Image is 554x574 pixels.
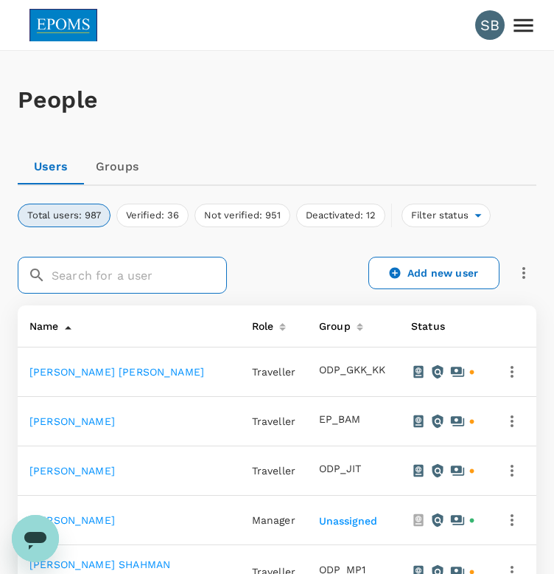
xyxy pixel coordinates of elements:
[252,465,295,477] span: Traveller
[18,86,536,114] h1: People
[296,204,385,227] button: Deactivated: 12
[18,204,111,227] button: Total users: 987
[29,415,115,427] a: [PERSON_NAME]
[319,364,385,376] button: ODP_GKK_KK
[402,204,491,227] div: Filter status
[313,311,351,335] div: Group
[319,414,360,426] button: EP_BAM
[252,366,295,378] span: Traveller
[24,311,59,335] div: Name
[29,465,115,477] a: [PERSON_NAME]
[18,149,84,184] a: Users
[402,209,474,223] span: Filter status
[475,10,505,40] div: SB
[252,514,295,526] span: Manager
[319,463,361,475] button: ODP_JIT
[52,257,227,294] input: Search for a user
[252,415,295,427] span: Traveller
[194,204,290,227] button: Not verified: 951
[84,149,150,184] a: Groups
[368,257,499,289] a: Add new user
[319,516,380,528] button: Unassigned
[29,366,204,378] a: [PERSON_NAME] [PERSON_NAME]
[116,204,189,227] button: Verified: 36
[29,9,97,41] img: EPOMS SDN BHD
[29,514,115,526] a: [PERSON_NAME]
[246,311,274,335] div: Role
[399,305,488,347] th: Status
[12,515,59,562] iframe: Button to launch messaging window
